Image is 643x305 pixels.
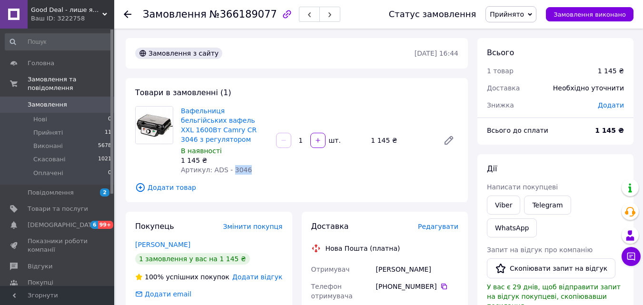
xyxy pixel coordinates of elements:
a: Вафельниця бельгійських вафель XXL 1600Вт Camry CR 3046 з регулятором [181,107,257,143]
span: В наявності [181,147,222,155]
span: 1021 [98,155,111,164]
div: успішних покупок [135,272,229,282]
span: 2 [100,188,109,197]
b: 1 145 ₴ [595,127,624,134]
span: 5678 [98,142,111,150]
span: 6 [90,221,98,229]
span: Доставка [311,222,349,231]
span: Товари в замовленні (1) [135,88,231,97]
span: Редагувати [418,223,458,230]
span: Нові [33,115,47,124]
span: Отримувач [311,266,350,273]
span: Замовлення [143,9,207,20]
span: Змінити покупця [223,223,283,230]
a: Telegram [524,196,571,215]
span: 99+ [98,221,114,229]
span: Головна [28,59,54,68]
span: №366189077 [209,9,277,20]
div: Статус замовлення [389,10,476,19]
span: Відгуки [28,262,52,271]
a: [PERSON_NAME] [135,241,190,248]
div: Нова Пошта (платна) [323,244,403,253]
time: [DATE] 16:44 [415,49,458,57]
span: Замовлення [28,100,67,109]
a: WhatsApp [487,218,537,237]
div: Ваш ID: 3222758 [31,14,114,23]
span: Написати покупцеві [487,183,558,191]
span: Показники роботи компанії [28,237,88,254]
span: Покупець [135,222,174,231]
button: Скопіювати запит на відгук [487,258,615,278]
div: Додати email [144,289,192,299]
span: Виконані [33,142,63,150]
span: Оплачені [33,169,63,177]
a: Редагувати [439,131,458,150]
span: Артикул: ADS - 3046 [181,166,252,174]
span: Дії [487,164,497,173]
div: шт. [326,136,342,145]
button: Замовлення виконано [546,7,633,21]
span: Знижка [487,101,514,109]
div: Замовлення з сайту [135,48,222,59]
div: Повернутися назад [124,10,131,19]
span: Додати товар [135,182,458,193]
div: Додати email [134,289,192,299]
div: 1 145 ₴ [598,66,624,76]
span: Повідомлення [28,188,74,197]
span: Доставка [487,84,520,92]
span: Прийнято [490,10,524,18]
span: Додати відгук [232,273,282,281]
div: 1 145 ₴ [181,156,268,165]
span: 0 [108,169,111,177]
span: Замовлення виконано [554,11,626,18]
span: Замовлення та повідомлення [28,75,114,92]
span: Всього до сплати [487,127,548,134]
button: Чат з покупцем [622,247,641,266]
span: Товари та послуги [28,205,88,213]
div: 1 замовлення у вас на 1 145 ₴ [135,253,250,265]
span: Запит на відгук про компанію [487,246,593,254]
img: Вафельниця бельгійських вафель XXL 1600Вт Camry CR 3046 з регулятором [136,107,173,144]
span: Додати [598,101,624,109]
div: 1 145 ₴ [367,134,435,147]
span: 100% [145,273,164,281]
span: 11 [105,128,111,137]
span: Покупці [28,278,53,287]
span: [DEMOGRAPHIC_DATA] [28,221,98,229]
div: Необхідно уточнити [547,78,630,98]
span: Good Deal - лише якісні товари для Вашого дому [31,6,102,14]
a: Viber [487,196,520,215]
div: [PERSON_NAME] [374,261,460,278]
span: 0 [108,115,111,124]
span: Скасовані [33,155,66,164]
span: 1 товар [487,67,514,75]
span: Телефон отримувача [311,283,353,300]
span: Прийняті [33,128,63,137]
input: Пошук [5,33,112,50]
div: [PHONE_NUMBER] [376,282,458,291]
span: Всього [487,48,514,57]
